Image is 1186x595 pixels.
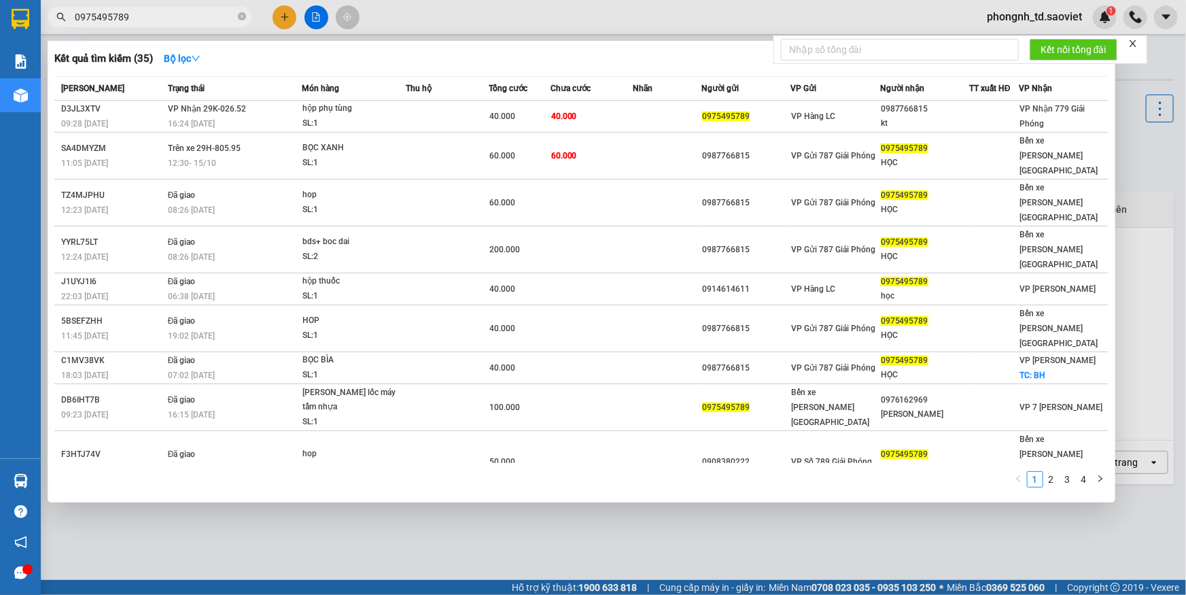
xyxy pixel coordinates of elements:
[881,190,928,200] span: 0975495789
[881,449,928,459] span: 0975495789
[1027,471,1043,488] li: 1
[1019,230,1098,269] span: Bến xe [PERSON_NAME] [GEOGRAPHIC_DATA]
[302,250,404,265] div: SL: 2
[881,116,969,131] div: kt
[702,322,790,336] div: 0987766815
[702,282,790,296] div: 0914614611
[302,156,404,171] div: SL: 1
[881,328,969,343] div: HỌC
[168,449,196,459] span: Đã giao
[880,84,924,93] span: Người nhận
[1019,183,1098,222] span: Bến xe [PERSON_NAME] [GEOGRAPHIC_DATA]
[302,368,404,383] div: SL: 1
[302,188,404,203] div: hop
[1096,475,1104,483] span: right
[61,205,108,215] span: 12:23 [DATE]
[168,410,215,420] span: 16:15 [DATE]
[61,84,124,93] span: [PERSON_NAME]
[1019,104,1085,129] span: VP Nhận 779 Giải Phóng
[489,457,515,466] span: 50.000
[14,474,28,488] img: warehouse-icon
[302,386,404,415] div: [PERSON_NAME] lốc máy tấm nhựa
[168,158,216,168] span: 12:30 - 15/10
[881,237,928,247] span: 0975495789
[168,190,196,200] span: Đã giao
[61,393,164,407] div: DB6IHT7B
[61,102,164,116] div: D3JL3XTV
[881,393,969,407] div: 0976162969
[1076,471,1092,488] li: 4
[969,84,1011,93] span: TT xuất HĐ
[61,314,164,328] div: 5BSEFZHH
[153,48,211,69] button: Bộ lọcdown
[702,243,790,257] div: 0987766815
[164,53,200,64] strong: Bộ lọc
[168,237,196,247] span: Đã giao
[702,149,790,163] div: 0987766815
[168,371,215,380] span: 07:02 [DATE]
[1019,356,1096,365] span: VP [PERSON_NAME]
[61,275,164,289] div: J1UYJ1I6
[1019,435,1098,474] span: Bến xe [PERSON_NAME] [GEOGRAPHIC_DATA]
[791,388,869,427] span: Bến xe [PERSON_NAME] [GEOGRAPHIC_DATA]
[791,363,875,373] span: VP Gửi 787 Giải Phóng
[1019,84,1052,93] span: VP Nhận
[489,363,515,373] span: 40.000
[489,403,520,412] span: 100.000
[1077,472,1092,487] a: 4
[14,566,27,579] span: message
[489,245,520,254] span: 200.000
[302,235,404,250] div: bds+ boc dai
[1030,39,1117,61] button: Kết nối tổng đài
[61,354,164,368] div: C1MV38VK
[1128,39,1138,48] span: close
[61,447,164,462] div: F3HTJ74V
[551,112,577,121] span: 40.000
[1019,284,1096,294] span: VP [PERSON_NAME]
[1092,471,1109,488] button: right
[1019,136,1098,175] span: Bến xe [PERSON_NAME] [GEOGRAPHIC_DATA]
[489,84,527,93] span: Tổng cước
[1092,471,1109,488] li: Next Page
[1015,475,1023,483] span: left
[791,324,875,333] span: VP Gửi 787 Giải Phóng
[881,462,969,476] div: a học
[302,289,404,304] div: SL: 1
[701,84,739,93] span: Người gửi
[61,188,164,203] div: TZ4MJPHU
[489,324,515,333] span: 40.000
[1019,309,1098,348] span: Bến xe [PERSON_NAME] [GEOGRAPHIC_DATA]
[168,331,215,341] span: 19:02 [DATE]
[1019,371,1045,380] span: TC: BH
[551,84,591,93] span: Chưa cước
[1041,42,1106,57] span: Kết nối tổng đài
[168,143,241,153] span: Trên xe 29H-805.95
[489,198,515,207] span: 60.000
[61,371,108,380] span: 18:03 [DATE]
[168,104,246,114] span: VP Nhận 29K-026.52
[406,84,432,93] span: Thu hộ
[881,289,969,303] div: học
[168,205,215,215] span: 08:26 [DATE]
[1060,472,1075,487] a: 3
[302,328,404,343] div: SL: 1
[1028,472,1043,487] a: 1
[791,457,872,466] span: VP Số 789 Giải Phóng
[1011,471,1027,488] li: Previous Page
[1044,472,1059,487] a: 2
[791,245,875,254] span: VP Gửi 787 Giải Phóng
[881,277,928,286] span: 0975495789
[238,11,246,24] span: close-circle
[56,12,66,22] span: search
[489,284,515,294] span: 40.000
[881,143,928,153] span: 0975495789
[791,284,835,294] span: VP Hàng LC
[790,84,816,93] span: VP Gửi
[881,316,928,326] span: 0975495789
[702,455,790,469] div: 0908380222
[1011,471,1027,488] button: left
[14,536,27,549] span: notification
[61,252,108,262] span: 12:24 [DATE]
[1060,471,1076,488] li: 3
[302,313,404,328] div: HOP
